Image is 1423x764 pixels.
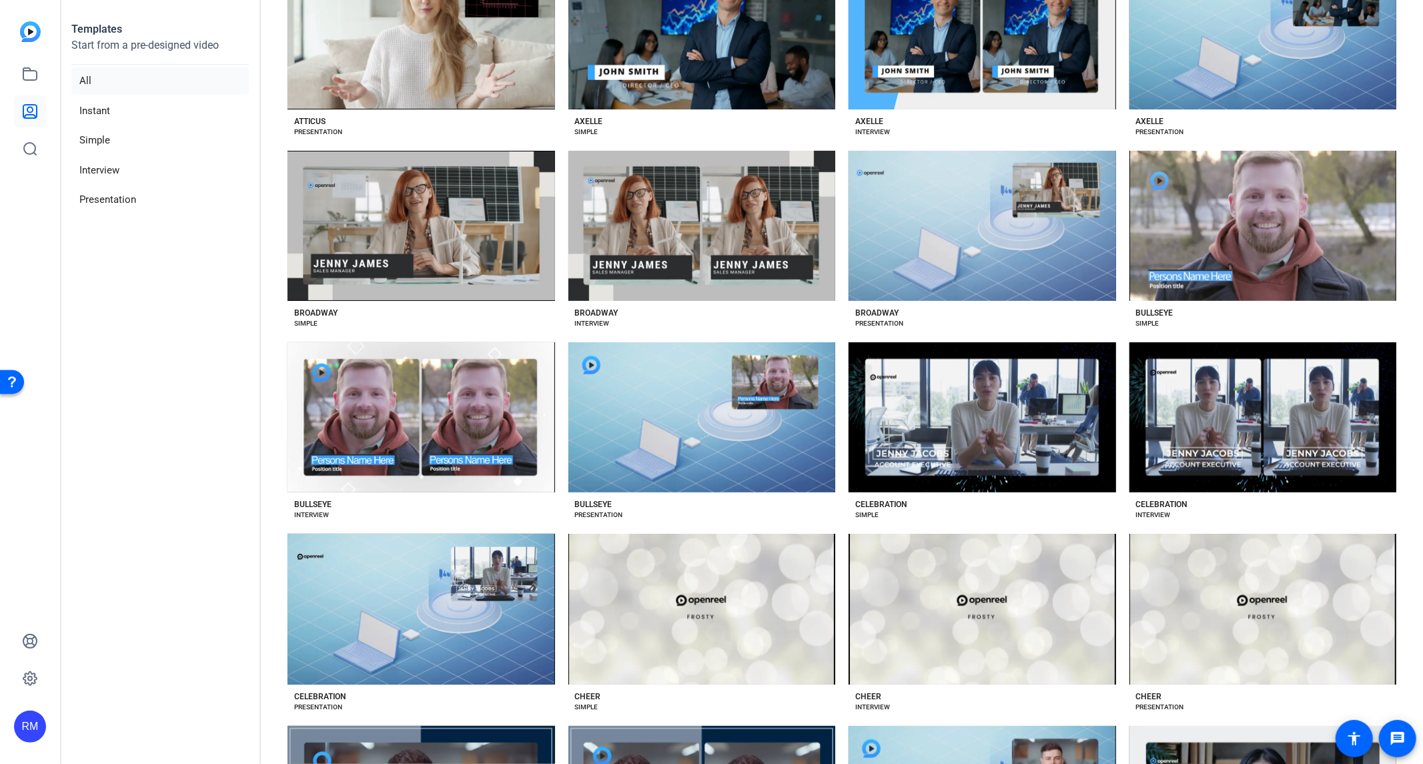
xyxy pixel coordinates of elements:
[71,97,249,125] li: Instant
[568,342,836,492] button: Template image
[294,499,332,510] div: BULLSEYE
[1136,691,1162,702] div: CHEER
[1129,342,1397,492] button: Template image
[1346,731,1362,747] mat-icon: accessibility
[1136,116,1164,127] div: AXELLE
[855,499,907,510] div: CELEBRATION
[294,318,318,329] div: SIMPLE
[71,67,249,95] li: All
[568,151,836,301] button: Template image
[1390,731,1406,747] mat-icon: message
[71,186,249,214] li: Presentation
[294,691,346,702] div: CELEBRATION
[575,691,601,702] div: CHEER
[849,342,1116,492] button: Template image
[575,308,618,318] div: BROADWAY
[575,510,623,520] div: PRESENTATION
[71,37,249,65] p: Start from a pre-designed video
[294,116,326,127] div: ATTICUS
[294,127,342,137] div: PRESENTATION
[855,116,883,127] div: AXELLE
[14,711,46,743] div: RM
[1136,510,1171,520] div: INTERVIEW
[1129,151,1397,301] button: Template image
[288,342,555,492] button: Template image
[20,21,41,42] img: blue-gradient.svg
[575,318,610,329] div: INTERVIEW
[855,308,899,318] div: BROADWAY
[855,127,890,137] div: INTERVIEW
[294,702,342,713] div: PRESENTATION
[855,318,903,329] div: PRESENTATION
[294,308,338,318] div: BROADWAY
[1136,499,1188,510] div: CELEBRATION
[288,151,555,301] button: Template image
[1136,702,1184,713] div: PRESENTATION
[1136,127,1184,137] div: PRESENTATION
[855,510,879,520] div: SIMPLE
[575,116,603,127] div: AXELLE
[849,151,1116,301] button: Template image
[575,127,598,137] div: SIMPLE
[855,702,890,713] div: INTERVIEW
[568,534,836,684] button: Template image
[1136,318,1159,329] div: SIMPLE
[294,510,329,520] div: INTERVIEW
[1129,534,1397,684] button: Template image
[71,23,122,35] strong: Templates
[575,702,598,713] div: SIMPLE
[575,499,612,510] div: BULLSEYE
[288,534,555,684] button: Template image
[71,157,249,184] li: Interview
[71,127,249,154] li: Simple
[1136,308,1173,318] div: BULLSEYE
[849,534,1116,684] button: Template image
[855,691,881,702] div: CHEER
